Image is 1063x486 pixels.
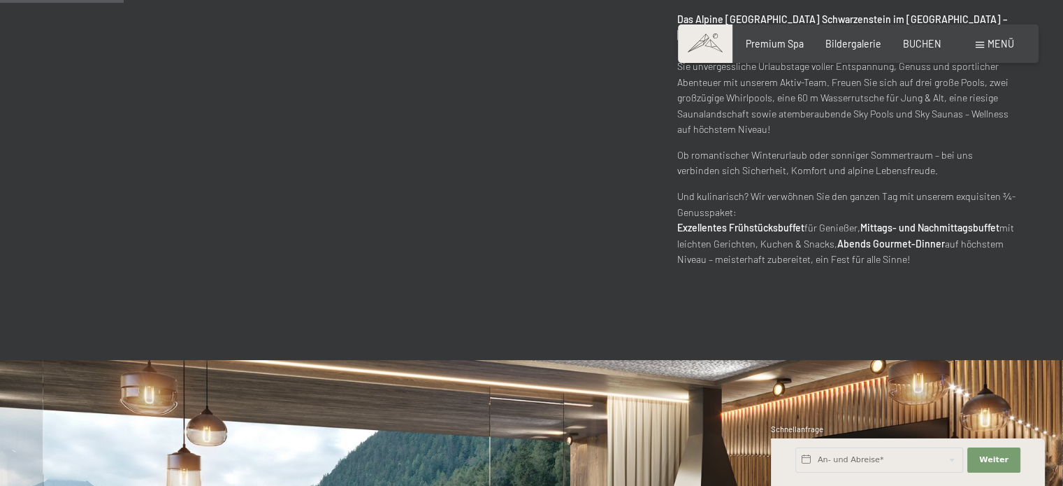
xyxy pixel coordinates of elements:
[677,148,1017,179] p: Ob romantischer Winterurlaub oder sonniger Sommertraum – bei uns verbinden sich Sicherheit, Komfo...
[979,455,1008,466] span: Weiter
[677,12,1017,138] p: Ein Wellnesshotel der Extraklasse, das keine Wünsche offen lässt. Hier erleben Sie unvergessliche...
[677,189,1017,268] p: Und kulinarisch? Wir verwöhnen Sie den ganzen Tag mit unserem exquisiten ¾-Genusspaket: für Genie...
[746,38,804,50] a: Premium Spa
[677,13,1007,41] strong: Das Alpine [GEOGRAPHIC_DATA] Schwarzenstein im [GEOGRAPHIC_DATA] – [GEOGRAPHIC_DATA]:
[903,38,941,50] a: BUCHEN
[967,448,1020,473] button: Weiter
[860,222,999,234] strong: Mittags- und Nachmittagsbuffet
[677,222,804,234] strong: Exzellentes Frühstücksbuffet
[825,38,881,50] a: Bildergalerie
[771,424,823,434] span: Schnellanfrage
[988,38,1014,50] span: Menü
[837,238,945,250] strong: Abends Gourmet-Dinner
